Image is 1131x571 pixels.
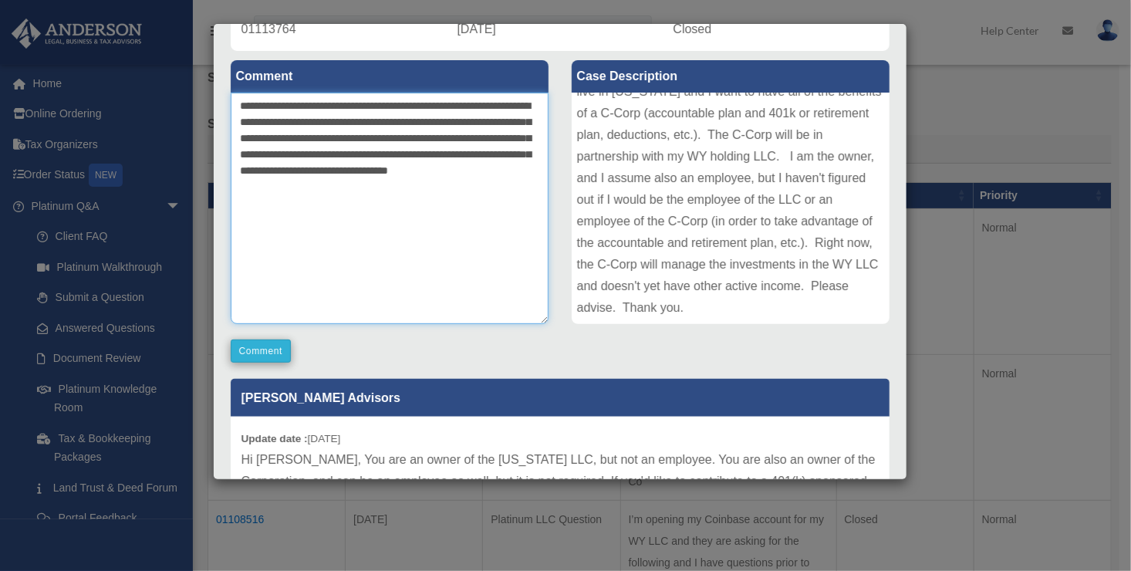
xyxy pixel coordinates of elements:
[241,449,879,536] p: Hi [PERSON_NAME], You are an owner of the [US_STATE] LLC, but not an employee. You are also an ow...
[674,22,712,35] span: Closed
[241,433,308,444] b: Update date :
[457,22,496,35] span: [DATE]
[231,340,292,363] button: Comment
[231,60,549,93] label: Comment
[231,379,890,417] p: [PERSON_NAME] Advisors
[241,22,296,35] span: 01113764
[572,93,890,324] div: Can you please provide the pros and cons (such as cost to set up, or cost to maintain, or complex...
[572,60,890,93] label: Case Description
[241,433,341,444] small: [DATE]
